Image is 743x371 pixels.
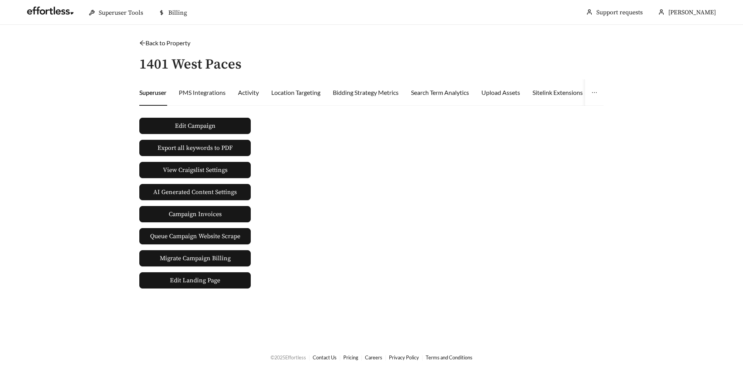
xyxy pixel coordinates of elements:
div: Upload Assets [481,88,520,97]
a: arrow-leftBack to Property [139,39,190,46]
button: AI Generated Content Settings [139,184,251,200]
a: Pricing [343,354,358,361]
a: Terms and Conditions [426,354,473,361]
a: Careers [365,354,382,361]
button: View Craigslist Settings [139,162,251,178]
button: Migrate Campaign Billing [139,250,251,266]
span: Queue Campaign Website Scrape [150,232,240,241]
a: Support requests [596,9,643,16]
h3: 1401 West Paces [139,57,241,72]
span: Edit Landing Page [170,273,220,288]
span: Edit Campaign [175,121,216,131]
span: View Craigslist Settings [163,165,228,175]
span: Superuser Tools [99,9,143,17]
button: Queue Campaign Website Scrape [139,228,251,244]
span: © 2025 Effortless [270,354,306,361]
a: Edit Landing Page [139,272,251,289]
span: Migrate Campaign Billing [160,254,231,263]
div: Sitelink Extensions [532,88,583,97]
span: ellipsis [591,89,597,96]
span: Billing [168,9,187,17]
div: PMS Integrations [179,88,226,97]
span: Export all keywords to PDF [158,143,233,153]
a: Privacy Policy [389,354,419,361]
span: [PERSON_NAME] [668,9,716,16]
div: Search Term Analytics [411,88,469,97]
div: Bidding Strategy Metrics [333,88,399,97]
button: Edit Campaign [139,118,251,134]
span: AI Generated Content Settings [153,187,237,197]
div: Superuser [139,88,166,97]
button: Export all keywords to PDF [139,140,251,156]
div: Activity [238,88,259,97]
a: Contact Us [313,354,337,361]
span: Campaign Invoices [169,206,222,222]
button: ellipsis [585,79,604,106]
div: Location Targeting [271,88,320,97]
span: arrow-left [139,40,146,46]
a: Campaign Invoices [139,206,251,222]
